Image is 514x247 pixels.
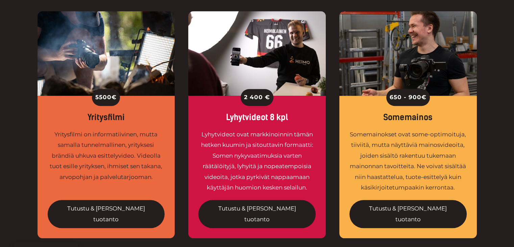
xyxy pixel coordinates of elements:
[48,200,165,228] a: Tutustu & [PERSON_NAME] tuotanto
[198,200,316,228] a: Tutustu & [PERSON_NAME] tuotanto
[349,200,467,228] a: Tutustu & [PERSON_NAME] tuotanto
[48,113,165,122] div: Yritysfilmi
[349,129,467,193] div: Somemainokset ovat some-optimoituja, tiiviitä, mutta näyttäviä mainosvideoita, joiden sisältö rak...
[48,129,165,193] div: Yritysfilmi on informatiivinen, mutta samalla tunnelmallinen, yrityksesi brändiä uhkuva esittelyv...
[92,89,120,106] div: 5500
[188,11,326,96] img: Somevideo on tehokas formaatti digimarkkinointiin.
[349,113,467,122] div: Somemainos
[198,129,316,193] div: Lyhytvideot ovat markkinoinnin tämän hetken kuumin ja sitouttavin formaatti: Somen nykyvaatimuksi...
[38,11,175,96] img: Yritysvideo tuo yrityksesi parhaat puolet esiiin kiinnostavalla tavalla.
[198,113,316,122] div: Lyhytvideot 8 kpl
[421,92,426,103] span: €
[112,92,117,103] span: €
[241,89,273,106] div: 2 400 €
[339,11,477,96] img: Videokuvaaja William gimbal kädessä hymyilemässä asiakkaan varastotiloissa kuvauksissa.
[386,89,430,106] div: 650 - 900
